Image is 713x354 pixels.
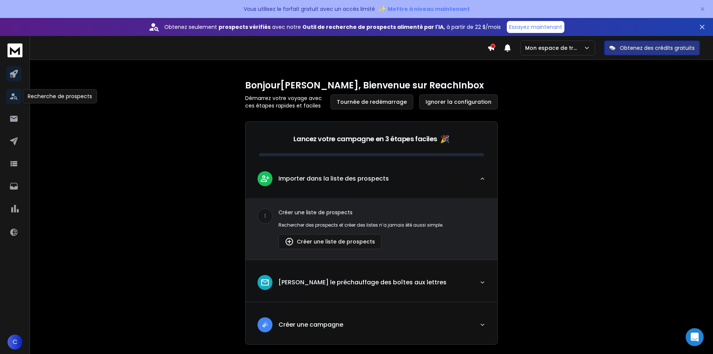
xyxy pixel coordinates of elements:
[244,5,375,13] font: Vous utilisez le forfait gratuit avec un accès limité
[686,328,704,346] div: Ouvrir Intercom Messenger
[278,209,353,216] font: Créer une liste de prospects
[260,174,270,183] img: plomb
[278,234,381,249] button: Créer une liste de prospects
[509,23,562,31] font: Essayez maintenant
[246,311,497,344] button: plombCréer une campagne
[426,98,491,106] font: Ignorer la configuration
[359,79,484,91] font: , Bienvenue sur ReachInbox
[246,198,497,260] div: plombImporter dans la liste des prospects
[278,278,447,287] font: [PERSON_NAME] le préchauffage des boîtes aux lettres
[620,44,695,52] font: Obtenez des crédits gratuits
[278,174,389,183] font: Importer dans la liste des prospects
[246,165,497,198] button: plombImporter dans la liste des prospects
[28,93,92,100] font: Recherche de prospects
[245,79,280,91] font: Bonjour
[164,23,217,31] font: Obtenez seulement
[337,98,407,106] font: Tournée de redémarrage
[330,94,413,109] button: Tournée de redémarrage
[293,134,437,143] font: Lancez votre campagne en 3 étapes faciles
[302,23,445,31] font: Outil de recherche de prospects alimenté par l'IA,
[219,23,271,31] font: prospects vérifiés
[260,320,270,329] img: plomb
[278,320,343,329] font: Créer une campagne
[7,43,22,57] img: logo
[7,335,22,350] button: C
[245,94,322,109] font: Démarrez votre voyage avec ces étapes rapides et faciles
[264,212,266,220] font: 1
[285,237,294,246] img: plomb
[525,44,586,52] font: Mon espace de travail
[419,94,498,109] button: Ignorer la configuration
[440,134,450,144] font: 🎉
[260,278,270,287] img: plomb
[378,1,470,16] button: ✨Mettre à niveau maintenant
[280,79,359,91] font: [PERSON_NAME]
[297,238,375,245] font: Créer une liste de prospects
[604,40,700,55] button: Obtenez des crédits gratuits
[507,21,564,33] button: Essayez maintenant
[272,23,301,31] font: avec notre
[388,5,470,13] font: Mettre à niveau maintenant
[278,222,444,228] font: Rechercher des prospects et créer des listes n’a jamais été aussi simple.
[13,338,17,346] font: C
[378,4,386,13] font: ✨
[246,269,497,302] button: plomb[PERSON_NAME] le préchauffage des boîtes aux lettres
[447,23,501,31] font: à partir de 22 $/mois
